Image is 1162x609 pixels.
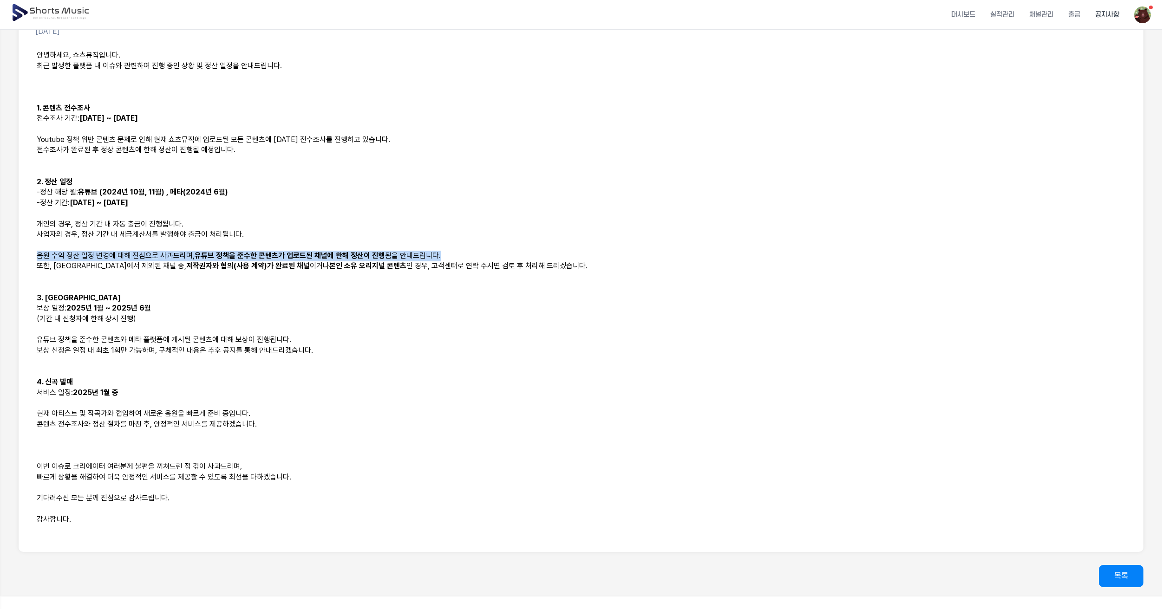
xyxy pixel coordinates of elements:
strong: [DATE] ~ [DATE] [79,114,138,123]
a: 채널관리 [1022,2,1061,27]
strong: 4. 신곡 발매 [37,377,73,386]
strong: 저작권자와 협의(사용 계약)가 완료된 채널 [186,261,310,270]
p: 또한, [GEOGRAPHIC_DATA]에서 제외된 채널 중, 이거나 인 경우, 고객센터로 연락 주시면 검토 후 처리해 드리겠습니다. [37,261,1125,272]
a: 목록 [1099,565,1143,587]
strong: 2. 정산 일정 [37,177,72,186]
strong: 2025년 1월 ~ 2025년 6월 [66,304,151,312]
p: 콘텐츠 전수조사와 정산 절차를 마친 후, 안정적인 서비스를 제공하겠습니다. [37,419,1125,430]
p: 최근 발생한 플랫폼 내 이슈와 관련하여 진행 중인 상황 및 정산 일정을 안내드립니다. [37,61,1125,71]
img: 사용자 이미지 [1134,6,1151,23]
p: -정산 해당 월: [37,187,1125,198]
p: 음원 수익 정산 일정 변경에 대해 진심으로 사과드리며, 됨을 안내드립니다. [37,251,1125,261]
p: 감사합니다. [37,514,1125,525]
a: 실적관리 [983,2,1022,27]
a: 출금 [1061,2,1088,27]
strong: [DATE] ~ [DATE] [70,198,128,207]
p: -정산 기간: [37,198,1125,208]
p: 전수조사 기간: [37,113,1125,124]
p: 유튜브 정책을 준수한 콘텐츠와 메타 플랫폼에 게시된 콘텐츠에 대해 보상이 진행됩니다. [37,335,1125,345]
p: (기간 내 신청자에 한해 상시 진행) [37,314,1125,324]
p: 보상 신청은 일정 내 최초 1회만 가능하며, 구체적인 내용은 추후 공지를 통해 안내드리겠습니다. [37,345,1125,356]
p: Youtube 정책 위반 콘텐츠 문제로 인해 현재 쇼츠뮤직에 업로드된 모든 콘텐츠에 [DATE] 전수조사를 진행하고 있습니다. [37,135,1125,145]
strong: 2025년 1월 중 [73,388,118,397]
p: 빠르게 상황을 해결하여 더욱 안정적인 서비스를 제공할 수 있도록 최선을 다하겠습니다. [37,472,1125,483]
a: 공지사항 [1088,2,1127,27]
strong: 본인 소유 오리지널 콘텐츠 [329,261,406,270]
p: 개인의 경우, 정산 기간 내 자동 출금이 진행됩니다. [37,219,1125,230]
a: 대시보드 [944,2,983,27]
strong: 유튜브 (2024년 10월, 11월) , 메타(2024년 6월) [78,188,228,196]
p: 사업자의 경우, 정산 기간 내 세금계산서를 발행해야 출금이 처리됩니다. [37,229,1125,240]
p: 현재 아티스트 및 작곡가와 협업하여 새로운 음원을 빠르게 준비 중입니다. [37,408,1125,419]
p: 기다려주신 모든 분께 진심으로 감사드립니다. [37,493,1125,504]
p: 서비스 일정: [37,388,1125,398]
strong: 3. [GEOGRAPHIC_DATA] [37,293,121,302]
p: 전수조사가 완료된 후 정상 콘텐츠에 한해 정산이 진행될 예정입니다. [37,145,1125,155]
p: [DATE] [35,26,60,37]
strong: 유튜브 정책을 준수한 콘텐츠가 업로드된 채널에 한해 정산이 진행 [195,251,385,260]
p: 안녕하세요, 쇼츠뮤직입니다. [37,50,1125,61]
p: 보상 일정: [37,303,1125,314]
strong: 1. 콘텐츠 전수조사 [37,104,90,112]
p: 이번 이슈로 크리에이터 여러분께 불편을 끼쳐드린 점 깊이 사과드리며, [37,461,1125,472]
